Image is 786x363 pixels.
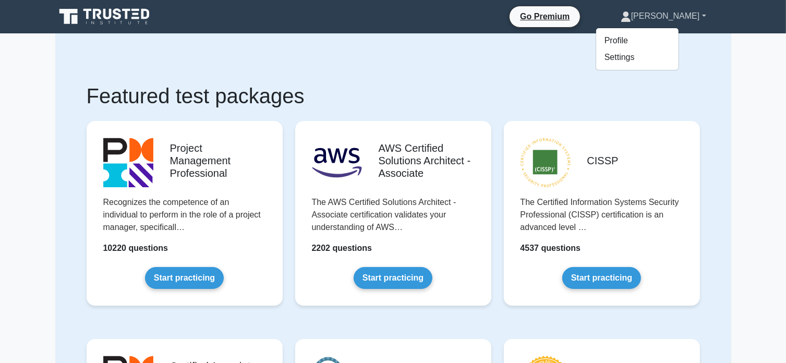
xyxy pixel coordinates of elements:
[596,49,679,66] a: Settings
[87,83,700,108] h1: Featured test packages
[596,6,731,27] a: [PERSON_NAME]
[145,267,224,289] a: Start practicing
[596,32,679,49] a: Profile
[514,10,576,23] a: Go Premium
[596,28,679,70] ul: [PERSON_NAME]
[354,267,432,289] a: Start practicing
[562,267,641,289] a: Start practicing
